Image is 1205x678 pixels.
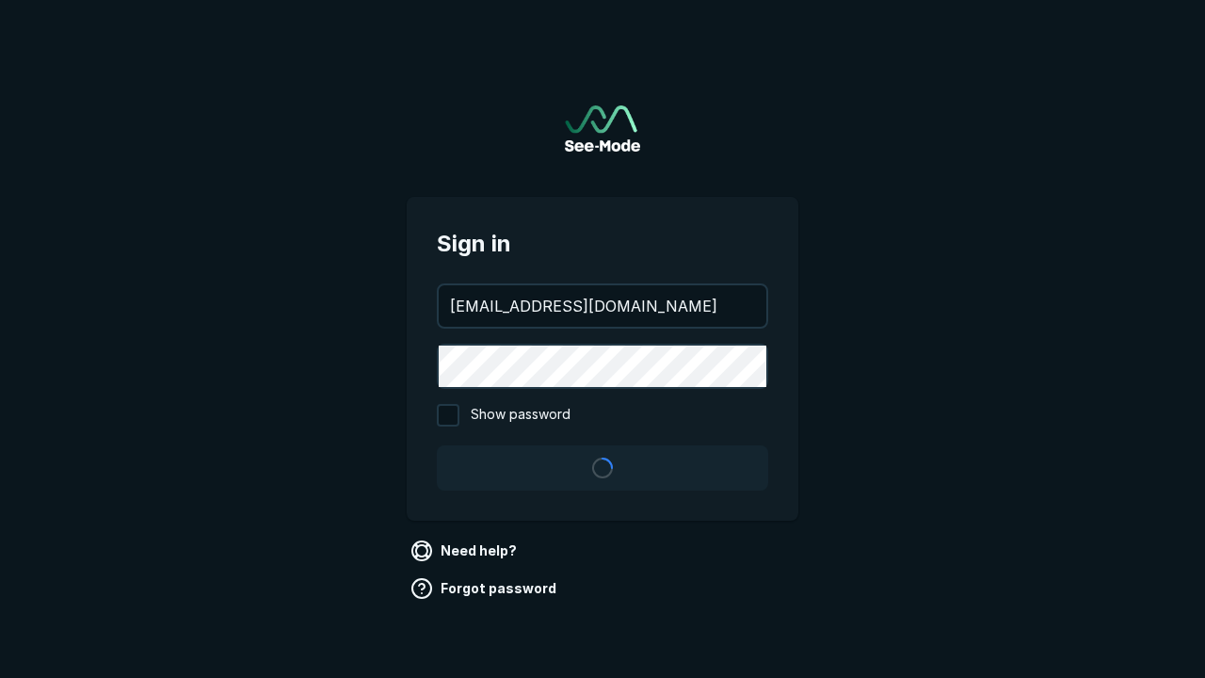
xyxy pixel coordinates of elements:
span: Show password [471,404,570,427]
a: Go to sign in [565,105,640,152]
input: your@email.com [439,285,766,327]
a: Forgot password [407,573,564,604]
img: See-Mode Logo [565,105,640,152]
a: Need help? [407,536,524,566]
span: Sign in [437,227,768,261]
